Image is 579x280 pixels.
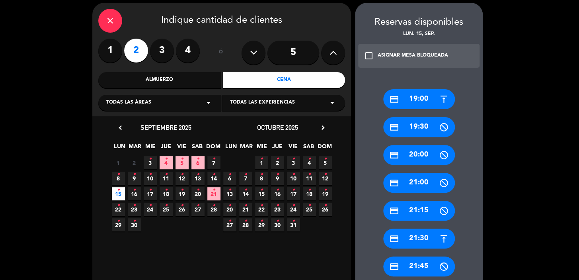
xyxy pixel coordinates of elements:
[197,168,199,181] i: •
[355,15,483,30] div: Reservas disponibles
[128,218,141,231] span: 30
[324,153,327,165] i: •
[276,168,279,181] i: •
[116,123,125,132] i: chevron_left
[239,172,252,185] span: 7
[207,187,220,200] span: 21
[160,172,173,185] span: 11
[160,156,173,169] span: 4
[128,187,141,200] span: 16
[239,203,252,216] span: 21
[129,142,142,155] span: MAR
[271,142,284,155] span: JUE
[133,184,136,196] i: •
[176,39,200,63] label: 4
[208,39,234,67] div: ó
[117,184,120,196] i: •
[105,16,115,25] i: close
[207,172,220,185] span: 14
[112,203,125,216] span: 22
[112,172,125,185] span: 8
[239,218,252,231] span: 28
[255,203,268,216] span: 22
[117,168,120,181] i: •
[292,199,295,212] i: •
[324,184,327,196] i: •
[124,39,148,63] label: 2
[255,187,268,200] span: 15
[133,199,136,212] i: •
[303,172,316,185] span: 11
[308,168,311,181] i: •
[223,203,236,216] span: 20
[383,229,455,249] div: 21:30
[144,203,157,216] span: 24
[98,72,221,88] div: Almuerzo
[133,215,136,227] i: •
[191,156,205,169] span: 6
[302,142,315,155] span: SAB
[244,168,247,181] i: •
[271,203,284,216] span: 23
[271,187,284,200] span: 16
[260,168,263,181] i: •
[257,123,298,131] span: octubre 2025
[319,123,327,132] i: chevron_right
[324,168,327,181] i: •
[383,117,455,137] div: 19:30
[181,168,183,181] i: •
[287,187,300,200] span: 17
[207,156,220,169] span: 7
[260,199,263,212] i: •
[160,142,173,155] span: JUE
[319,156,332,169] span: 5
[255,142,269,155] span: MIE
[175,187,189,200] span: 19
[389,234,399,244] i: credit_card
[117,215,120,227] i: •
[191,172,205,185] span: 13
[355,30,483,38] div: lun. 15, sep.
[378,52,448,60] div: ASIGNAR MESA BLOQUEADA
[260,184,263,196] i: •
[223,172,236,185] span: 6
[228,215,231,227] i: •
[276,153,279,165] i: •
[318,142,331,155] span: DOM
[276,199,279,212] i: •
[308,184,311,196] i: •
[328,98,337,108] i: arrow_drop_down
[308,153,311,165] i: •
[223,218,236,231] span: 27
[223,72,345,88] div: Cena
[140,123,191,131] span: septiembre 2025
[292,215,295,227] i: •
[383,89,455,109] div: 19:00
[228,199,231,212] i: •
[175,203,189,216] span: 26
[197,153,199,165] i: •
[276,215,279,227] i: •
[175,142,188,155] span: VIE
[181,184,183,196] i: •
[271,218,284,231] span: 30
[287,142,300,155] span: VIE
[165,199,168,212] i: •
[112,187,125,200] span: 15
[98,9,345,33] div: Indique cantidad de clientes
[197,199,199,212] i: •
[212,168,215,181] i: •
[212,199,215,212] i: •
[150,39,174,63] label: 3
[144,172,157,185] span: 10
[389,122,399,132] i: credit_card
[228,168,231,181] i: •
[239,187,252,200] span: 14
[175,172,189,185] span: 12
[383,145,455,165] div: 20:00
[212,184,215,196] i: •
[98,39,122,63] label: 1
[383,201,455,221] div: 21:15
[319,172,332,185] span: 12
[255,218,268,231] span: 29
